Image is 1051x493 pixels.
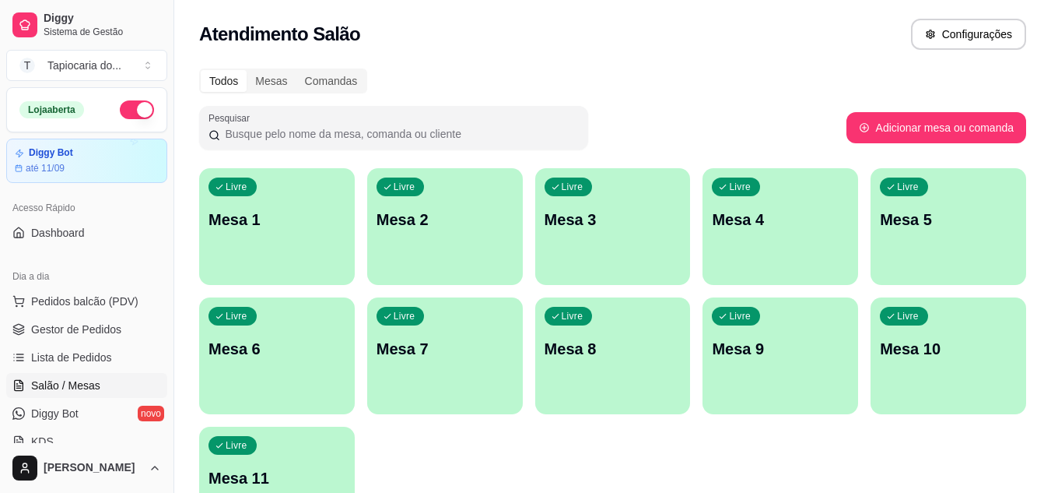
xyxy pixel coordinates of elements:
p: Livre [562,310,583,322]
p: Livre [394,310,415,322]
p: Mesa 8 [545,338,681,360]
button: LivreMesa 8 [535,298,691,414]
span: [PERSON_NAME] [44,461,142,475]
p: Livre [226,439,247,452]
button: LivreMesa 3 [535,168,691,285]
button: LivreMesa 2 [367,168,523,285]
p: Mesa 7 [377,338,513,360]
button: Alterar Status [120,100,154,119]
span: Diggy [44,12,161,26]
div: Dia a dia [6,264,167,289]
a: Salão / Mesas [6,373,167,398]
button: Pedidos balcão (PDV) [6,289,167,314]
span: T [19,58,35,73]
a: Dashboard [6,220,167,245]
div: Acesso Rápido [6,195,167,220]
button: LivreMesa 9 [702,298,858,414]
button: LivreMesa 10 [871,298,1026,414]
p: Mesa 4 [712,209,849,231]
p: Mesa 2 [377,209,513,231]
article: até 11/09 [26,162,65,174]
p: Livre [562,181,583,193]
a: DiggySistema de Gestão [6,6,167,44]
article: Diggy Bot [29,147,73,159]
p: Livre [729,310,751,322]
span: Gestor de Pedidos [31,322,121,337]
button: LivreMesa 7 [367,298,523,414]
a: Gestor de Pedidos [6,317,167,342]
div: Mesas [247,70,296,92]
a: KDS [6,429,167,454]
p: Livre [729,181,751,193]
p: Livre [897,310,919,322]
button: Adicionar mesa ou comanda [846,112,1026,143]
div: Loja aberta [19,101,84,118]
p: Mesa 10 [880,338,1017,360]
p: Livre [226,310,247,322]
label: Pesquisar [208,111,255,125]
span: Diggy Bot [31,406,79,421]
span: Pedidos balcão (PDV) [31,294,138,309]
button: [PERSON_NAME] [6,449,167,487]
p: Mesa 3 [545,209,681,231]
button: Select a team [6,50,167,81]
p: Mesa 5 [880,209,1017,231]
a: Diggy Botnovo [6,401,167,426]
div: Comandas [296,70,366,92]
a: Diggy Botaté 11/09 [6,139,167,183]
p: Mesa 1 [208,209,345,231]
p: Mesa 11 [208,467,345,489]
button: LivreMesa 6 [199,298,355,414]
a: Lista de Pedidos [6,345,167,370]
span: Salão / Mesas [31,378,100,393]
input: Pesquisar [220,126,579,142]
p: Mesa 6 [208,338,345,360]
div: Todos [201,70,247,92]
span: Dashboard [31,225,85,241]
button: LivreMesa 5 [871,168,1026,285]
h2: Atendimento Salão [199,22,360,47]
div: Tapiocaria do ... [47,58,121,73]
button: Configurações [911,19,1026,50]
button: LivreMesa 4 [702,168,858,285]
span: Sistema de Gestão [44,26,161,38]
p: Livre [897,181,919,193]
button: LivreMesa 1 [199,168,355,285]
span: Lista de Pedidos [31,350,112,365]
p: Mesa 9 [712,338,849,360]
span: KDS [31,434,54,449]
p: Livre [394,181,415,193]
p: Livre [226,181,247,193]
